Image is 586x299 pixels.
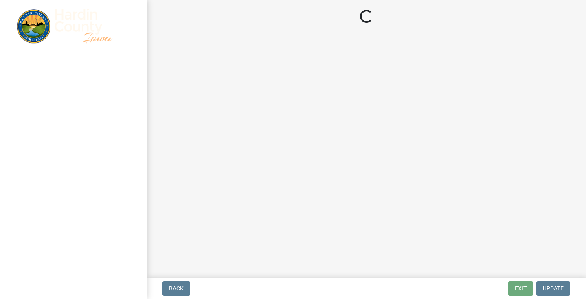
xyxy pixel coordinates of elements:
[508,281,533,296] button: Exit
[543,285,564,292] span: Update
[536,281,570,296] button: Update
[16,9,134,44] img: Hardin County, Iowa
[169,285,184,292] span: Back
[162,281,190,296] button: Back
